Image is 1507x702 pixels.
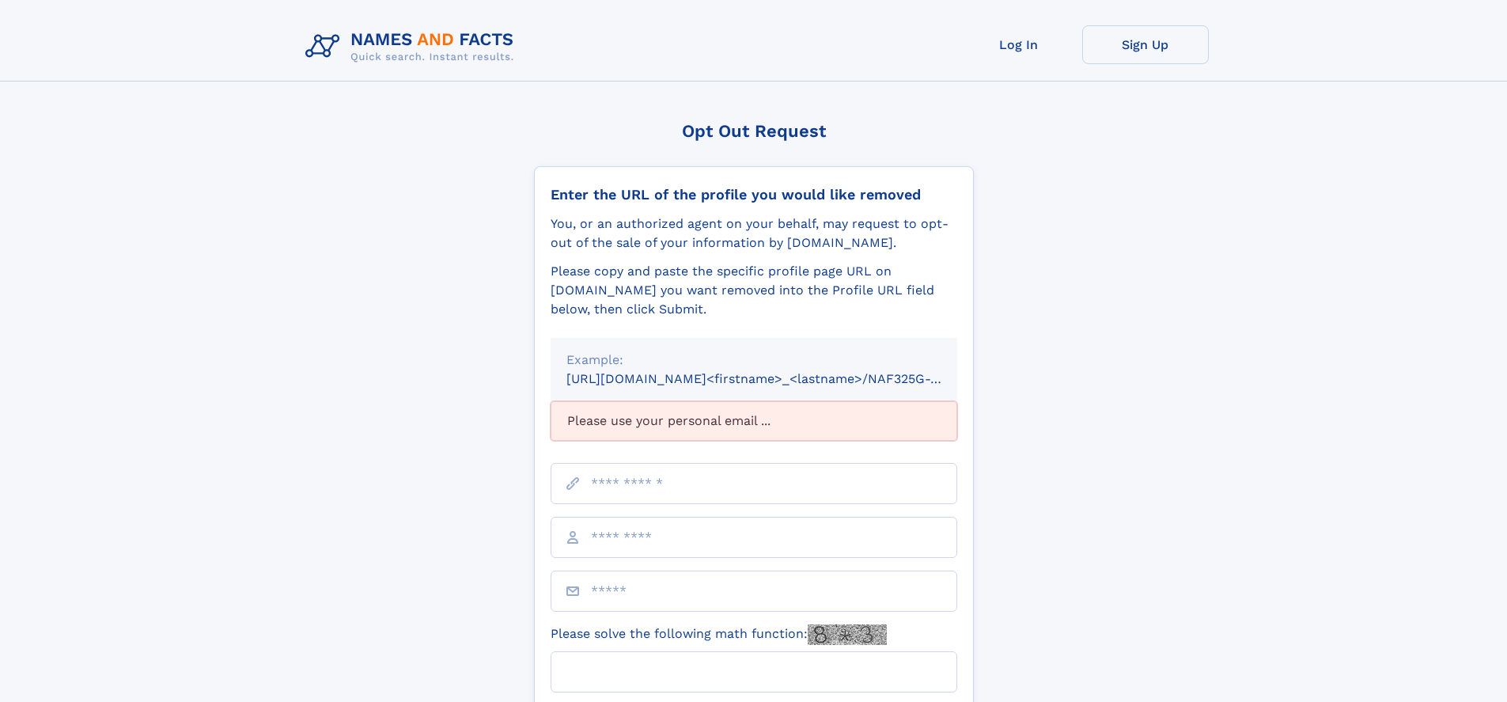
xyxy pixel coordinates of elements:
a: Log In [956,25,1082,64]
div: Example: [566,351,941,370]
div: You, or an authorized agent on your behalf, may request to opt-out of the sale of your informatio... [551,214,957,252]
div: Please use your personal email ... [551,401,957,441]
label: Please solve the following math function: [551,624,887,645]
div: Opt Out Request [534,121,974,141]
div: Please copy and paste the specific profile page URL on [DOMAIN_NAME] you want removed into the Pr... [551,262,957,319]
a: Sign Up [1082,25,1209,64]
img: Logo Names and Facts [299,25,527,68]
small: [URL][DOMAIN_NAME]<firstname>_<lastname>/NAF325G-xxxxxxxx [566,371,987,386]
div: Enter the URL of the profile you would like removed [551,186,957,203]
